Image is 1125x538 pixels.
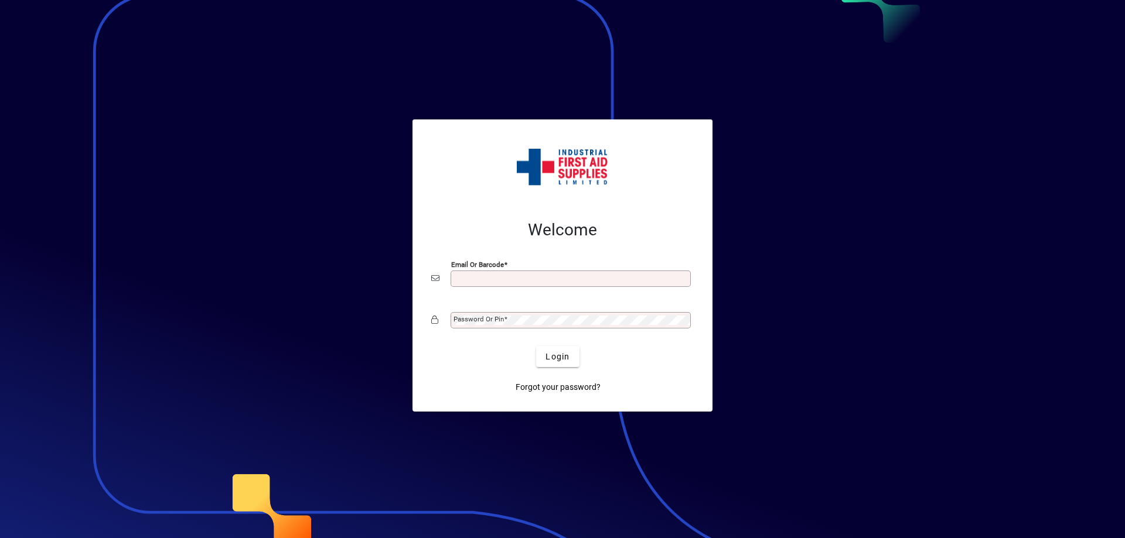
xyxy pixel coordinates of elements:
h2: Welcome [431,220,694,240]
button: Login [536,346,579,367]
span: Login [546,351,570,363]
mat-label: Email or Barcode [451,261,504,269]
mat-label: Password or Pin [454,315,504,323]
span: Forgot your password? [516,381,601,393]
a: Forgot your password? [511,376,605,397]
